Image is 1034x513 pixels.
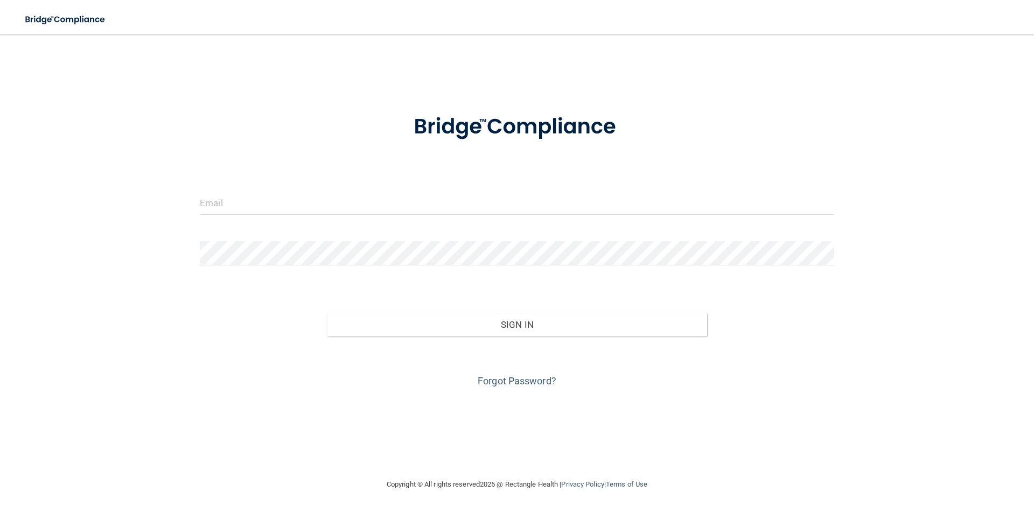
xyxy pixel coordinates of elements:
[320,467,714,502] div: Copyright © All rights reserved 2025 @ Rectangle Health | |
[392,99,642,155] img: bridge_compliance_login_screen.278c3ca4.svg
[561,480,604,488] a: Privacy Policy
[478,375,556,386] a: Forgot Password?
[606,480,647,488] a: Terms of Use
[200,191,834,215] input: Email
[16,9,115,31] img: bridge_compliance_login_screen.278c3ca4.svg
[327,313,708,336] button: Sign In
